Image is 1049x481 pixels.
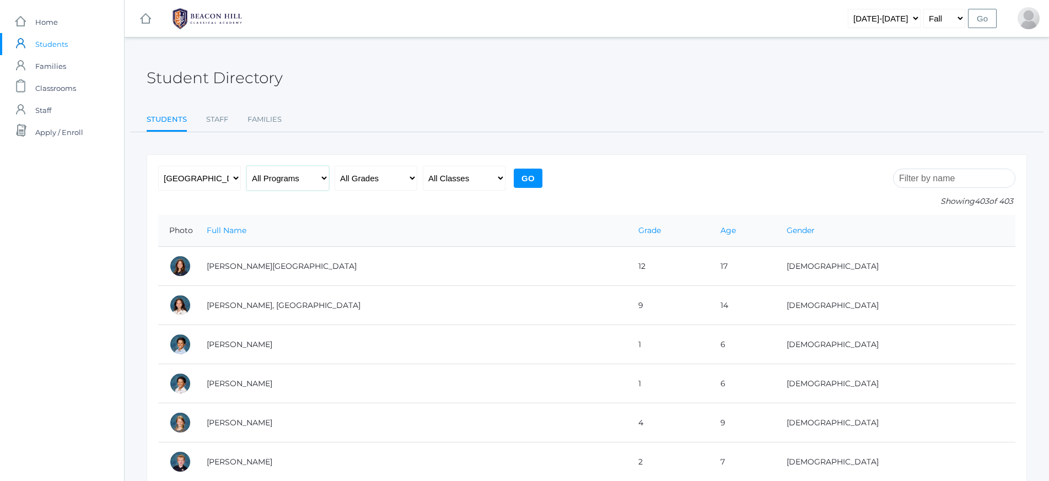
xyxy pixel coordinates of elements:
span: Students [35,33,68,55]
td: 6 [709,364,776,403]
td: 14 [709,286,776,325]
p: Showing of 403 [893,196,1015,207]
td: [DEMOGRAPHIC_DATA] [776,325,1015,364]
td: [DEMOGRAPHIC_DATA] [776,247,1015,286]
a: Students [147,109,187,132]
div: Charlotte Abdulla [169,255,191,277]
span: Staff [35,99,51,121]
div: Dominic Abrea [169,333,191,355]
td: 1 [627,364,709,403]
td: [DEMOGRAPHIC_DATA] [776,403,1015,442]
a: Grade [638,225,661,235]
span: Families [35,55,66,77]
a: Age [720,225,736,235]
div: Phoenix Abdulla [169,294,191,316]
a: Gender [787,225,815,235]
td: [PERSON_NAME] [196,403,627,442]
div: Grayson Abrea [169,372,191,394]
input: Go [514,169,542,188]
td: 9 [627,286,709,325]
div: Vanessa Benson [1018,7,1040,29]
td: [PERSON_NAME], [GEOGRAPHIC_DATA] [196,286,627,325]
td: [PERSON_NAME] [196,364,627,403]
td: 12 [627,247,709,286]
input: Filter by name [893,169,1015,188]
td: [PERSON_NAME][GEOGRAPHIC_DATA] [196,247,627,286]
th: Photo [158,215,196,247]
a: Families [248,109,282,131]
td: 9 [709,403,776,442]
span: Apply / Enroll [35,121,83,143]
td: [DEMOGRAPHIC_DATA] [776,364,1015,403]
span: 403 [975,196,989,206]
a: Full Name [207,225,246,235]
td: [PERSON_NAME] [196,325,627,364]
td: 4 [627,403,709,442]
input: Go [968,9,997,28]
div: Amelia Adams [169,412,191,434]
span: Home [35,11,58,33]
td: 1 [627,325,709,364]
img: BHCALogos-05-308ed15e86a5a0abce9b8dd61676a3503ac9727e845dece92d48e8588c001991.png [166,5,249,33]
td: 17 [709,247,776,286]
td: 6 [709,325,776,364]
td: [DEMOGRAPHIC_DATA] [776,286,1015,325]
a: Staff [206,109,228,131]
div: Jack Adams [169,451,191,473]
h2: Student Directory [147,69,283,87]
span: Classrooms [35,77,76,99]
